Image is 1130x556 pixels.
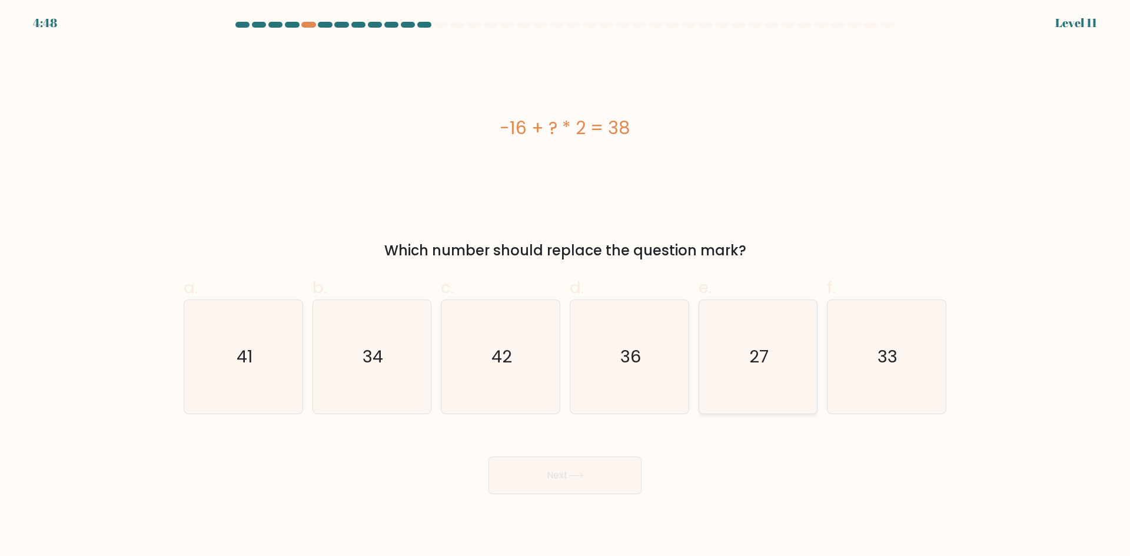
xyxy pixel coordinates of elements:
[1055,14,1097,32] div: Level 11
[827,276,835,299] span: f.
[620,345,641,368] text: 36
[491,345,512,368] text: 42
[878,345,898,368] text: 33
[184,115,946,141] div: -16 + ? * 2 = 38
[699,276,712,299] span: e.
[191,240,939,261] div: Which number should replace the question mark?
[184,276,198,299] span: a.
[570,276,584,299] span: d.
[363,345,383,368] text: 34
[488,457,642,494] button: Next
[33,14,57,32] div: 4:48
[237,345,252,368] text: 41
[749,345,769,368] text: 27
[441,276,454,299] span: c.
[313,276,327,299] span: b.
